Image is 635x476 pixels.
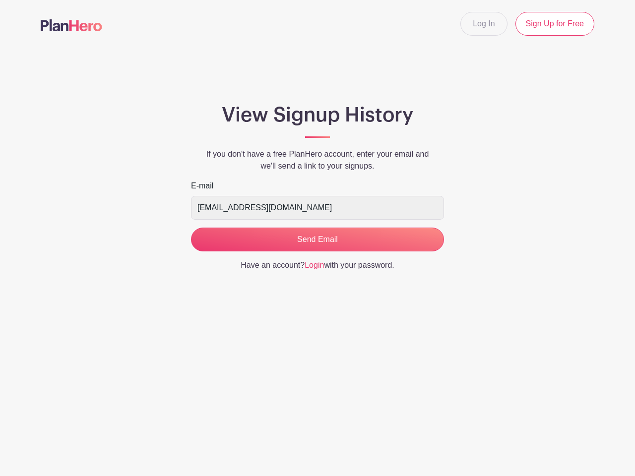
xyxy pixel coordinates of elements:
input: e.g. julie@eventco.com [191,196,444,220]
input: Send Email [191,228,444,251]
a: Log In [460,12,507,36]
img: logo-507f7623f17ff9eddc593b1ce0a138ce2505c220e1c5a4e2b4648c50719b7d32.svg [41,19,102,31]
h1: View Signup History [191,103,444,127]
p: If you don't have a free PlanHero account, enter your email and we'll send a link to your signups. [191,148,444,172]
p: Have an account? with your password. [191,259,444,271]
a: Sign Up for Free [515,12,594,36]
label: E-mail [191,180,213,192]
a: Login [305,261,324,269]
